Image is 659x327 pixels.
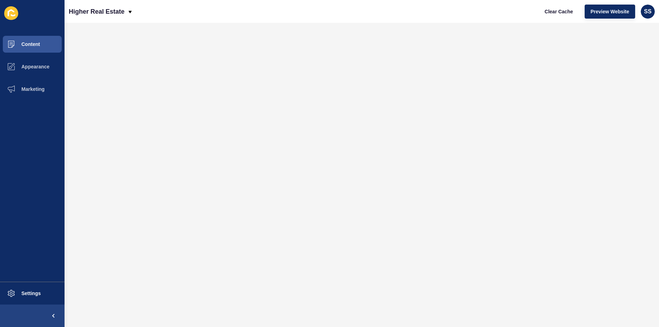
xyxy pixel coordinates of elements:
button: Preview Website [585,5,635,19]
p: Higher Real Estate [69,3,125,20]
span: Preview Website [591,8,629,15]
span: SS [644,8,651,15]
span: Clear Cache [545,8,573,15]
button: Clear Cache [539,5,579,19]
